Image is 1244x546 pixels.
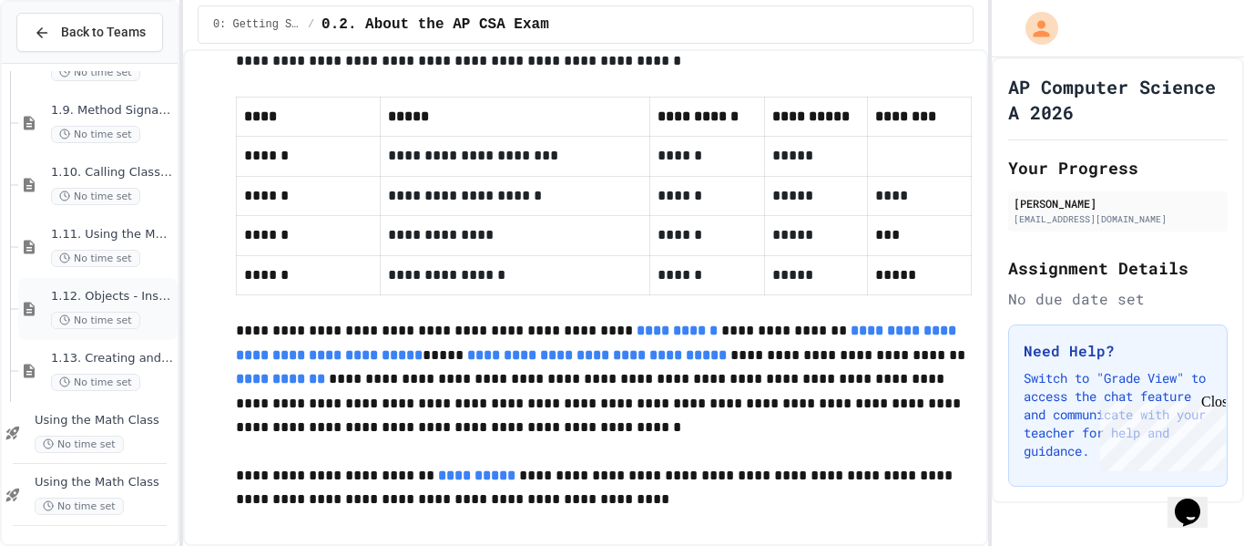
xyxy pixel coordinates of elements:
span: 1.11. Using the Math Class [51,227,174,242]
span: 1.13. Creating and Initializing Objects: Constructors [51,351,174,366]
h2: Your Progress [1008,155,1228,180]
span: No time set [51,250,140,267]
span: 1.12. Objects - Instances of Classes [51,289,174,304]
div: Chat with us now!Close [7,7,126,116]
span: Using the Math Class [35,413,174,428]
span: 1.9. Method Signatures [51,103,174,118]
div: [EMAIL_ADDRESS][DOMAIN_NAME] [1014,212,1222,226]
span: 0.2. About the AP CSA Exam [321,14,549,36]
span: 0: Getting Started [213,17,301,32]
h3: Need Help? [1024,340,1212,362]
span: / [308,17,314,32]
iframe: chat widget [1093,394,1226,471]
button: Back to Teams [16,13,163,52]
span: No time set [51,126,140,143]
span: Back to Teams [61,23,146,42]
span: Using the Math Class [35,475,174,490]
h2: Assignment Details [1008,255,1228,281]
h1: AP Computer Science A 2026 [1008,74,1228,125]
span: No time set [51,374,140,391]
p: Switch to "Grade View" to access the chat feature and communicate with your teacher for help and ... [1024,369,1212,460]
span: No time set [35,436,124,453]
span: No time set [51,64,140,81]
span: No time set [35,498,124,515]
div: My Account [1006,7,1063,49]
iframe: chat widget [1168,473,1226,528]
span: No time set [51,312,140,329]
div: No due date set [1008,288,1228,310]
span: No time set [51,188,140,205]
div: [PERSON_NAME] [1014,195,1222,211]
span: 1.10. Calling Class Methods [51,165,174,180]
